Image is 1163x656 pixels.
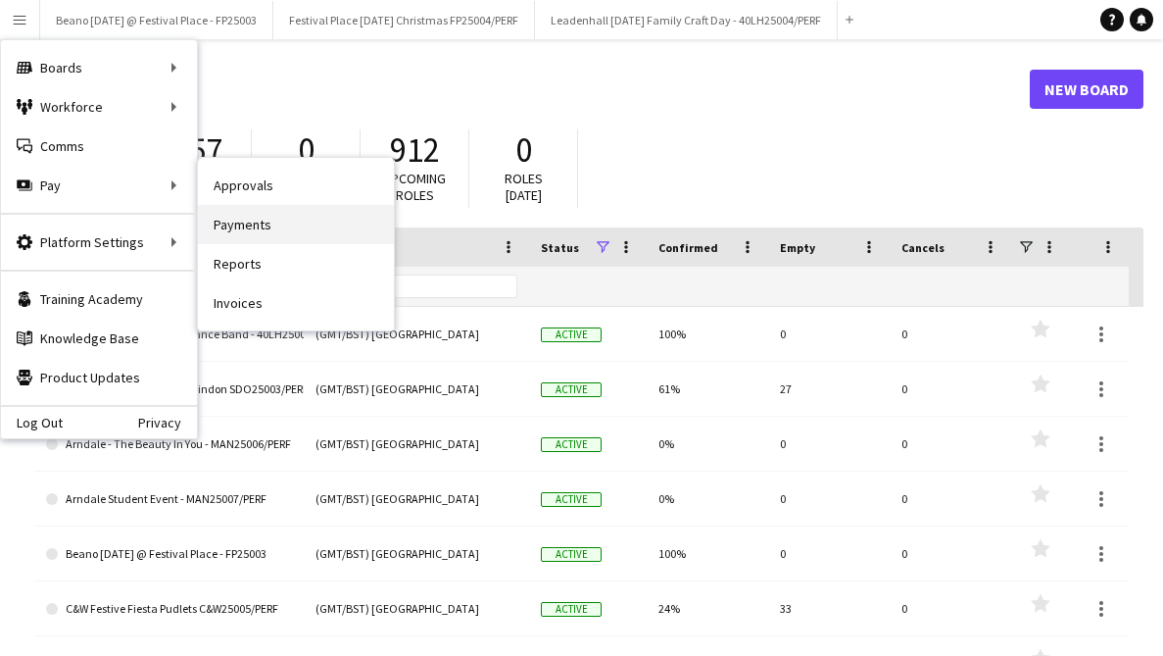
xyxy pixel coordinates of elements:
span: Upcoming roles [383,170,446,204]
a: Comms [1,126,197,166]
div: 100% [647,307,768,361]
div: 0 [768,417,890,471]
div: Boards [1,48,197,87]
span: Active [541,382,602,397]
button: Leadenhall [DATE] Family Craft Day - 40LH25004/PERF [535,1,838,39]
div: 0 [890,581,1011,635]
div: (GMT/BST) [GEOGRAPHIC_DATA] [304,362,529,416]
a: Arndale - The Beauty In You - MAN25006/PERF [46,417,292,472]
span: 0 [515,128,532,172]
div: 0 [768,307,890,361]
span: Active [541,547,602,562]
button: Beano [DATE] @ Festival Place - FP25003 [40,1,273,39]
a: Arndale Student Event - MAN25007/PERF [46,472,292,527]
a: Invoices [198,283,394,323]
span: Empty [780,240,815,255]
div: 100% [647,527,768,580]
a: Payments [198,205,394,244]
a: Log Out [1,415,63,430]
a: C&W Festive Fiesta Pudlets C&W25005/PERF [46,581,292,636]
a: Approvals [198,166,394,205]
div: (GMT/BST) [GEOGRAPHIC_DATA] [304,472,529,526]
span: Roles [DATE] [505,170,543,204]
div: 0% [647,417,768,471]
span: 0 [298,128,315,172]
span: Active [541,437,602,452]
a: New Board [1030,70,1143,109]
div: 24% [647,581,768,635]
div: 0 [890,362,1011,416]
span: 912 [390,128,440,172]
span: Active [541,602,602,617]
span: Status [541,240,579,255]
div: 27 [768,362,890,416]
div: Platform Settings [1,223,197,262]
a: Product Updates [1,358,197,397]
div: Pay [1,166,197,205]
a: Privacy [138,415,197,430]
button: Festival Place [DATE] Christmas FP25004/PERF [273,1,535,39]
a: 40 Leadenhall - Remembrance Band - 40LH25002/PERF [46,307,292,362]
a: Beano [DATE] @ Festival Place - FP25003 [46,527,292,581]
div: (GMT/BST) [GEOGRAPHIC_DATA] [304,581,529,635]
h1: Boards [34,75,1030,104]
div: (GMT/BST) [GEOGRAPHIC_DATA] [304,307,529,361]
div: Workforce [1,87,197,126]
a: Knowledge Base [1,319,197,358]
div: 0 [890,307,1011,361]
div: 0 [890,417,1011,471]
span: Active [541,328,602,342]
div: 61% [647,362,768,416]
span: Active [541,492,602,507]
span: Confirmed [658,240,718,255]
div: 0 [890,472,1011,526]
a: A Journey to Christmas Swindon SDO25003/PERF [46,362,292,417]
div: 0 [768,527,890,580]
input: Timezone Filter Input [351,275,517,298]
div: 33 [768,581,890,635]
div: 0% [647,472,768,526]
a: Reports [198,244,394,283]
span: Cancels [901,240,945,255]
div: (GMT/BST) [GEOGRAPHIC_DATA] [304,527,529,580]
div: (GMT/BST) [GEOGRAPHIC_DATA] [304,417,529,471]
div: 0 [768,472,890,526]
a: Training Academy [1,279,197,319]
div: 0 [890,527,1011,580]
